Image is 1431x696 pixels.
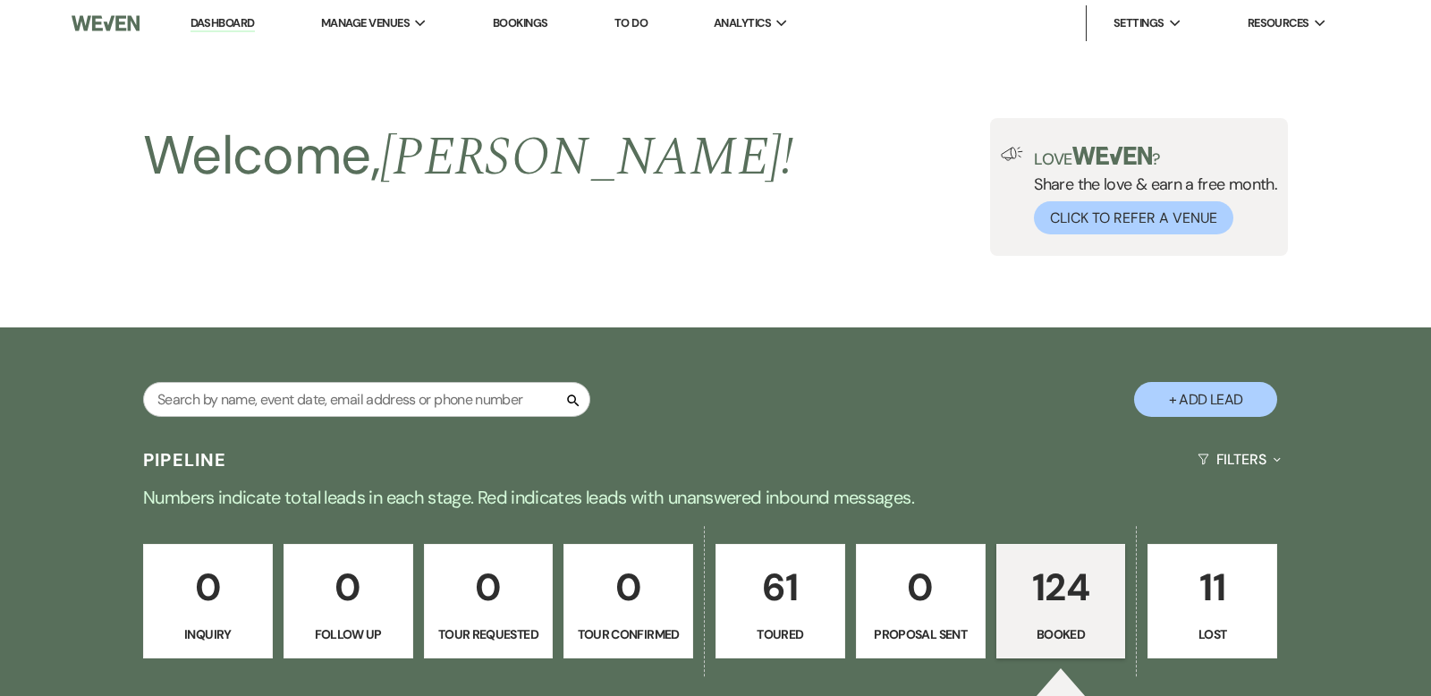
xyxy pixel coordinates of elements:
[563,544,693,658] a: 0Tour Confirmed
[727,624,834,644] p: Toured
[1134,382,1277,417] button: + Add Lead
[436,557,542,617] p: 0
[155,557,261,617] p: 0
[575,557,682,617] p: 0
[436,624,542,644] p: Tour Requested
[155,624,261,644] p: Inquiry
[996,544,1126,658] a: 124Booked
[868,624,974,644] p: Proposal Sent
[1023,147,1277,234] div: Share the love & earn a free month.
[1034,147,1277,167] p: Love ?
[1147,544,1277,658] a: 11Lost
[1008,624,1114,644] p: Booked
[72,483,1359,512] p: Numbers indicate total leads in each stage. Red indicates leads with unanswered inbound messages.
[424,544,554,658] a: 0Tour Requested
[1159,624,1266,644] p: Lost
[1008,557,1114,617] p: 124
[295,557,402,617] p: 0
[714,14,771,32] span: Analytics
[1113,14,1164,32] span: Settings
[143,118,793,195] h2: Welcome,
[295,624,402,644] p: Follow Up
[493,15,548,30] a: Bookings
[868,557,974,617] p: 0
[856,544,986,658] a: 0Proposal Sent
[143,544,273,658] a: 0Inquiry
[72,4,140,42] img: Weven Logo
[575,624,682,644] p: Tour Confirmed
[1190,436,1288,483] button: Filters
[1034,201,1233,234] button: Click to Refer a Venue
[1001,147,1023,161] img: loud-speaker-illustration.svg
[143,382,590,417] input: Search by name, event date, email address or phone number
[191,15,255,32] a: Dashboard
[380,116,793,199] span: [PERSON_NAME] !
[284,544,413,658] a: 0Follow Up
[715,544,845,658] a: 61Toured
[143,447,227,472] h3: Pipeline
[614,15,648,30] a: To Do
[1248,14,1309,32] span: Resources
[1072,147,1152,165] img: weven-logo-green.svg
[727,557,834,617] p: 61
[321,14,410,32] span: Manage Venues
[1159,557,1266,617] p: 11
